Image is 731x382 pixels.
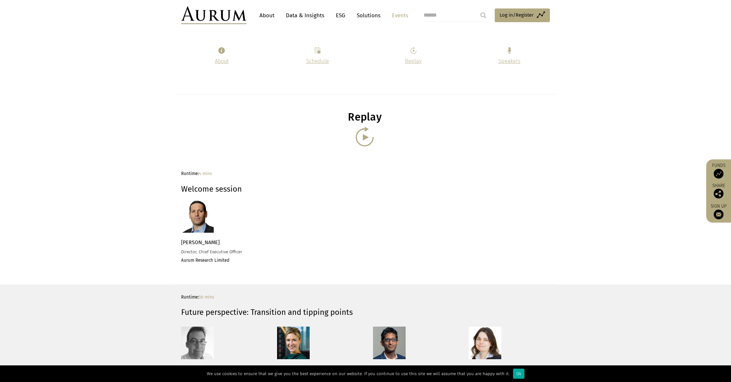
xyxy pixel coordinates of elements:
h1: Replay [181,111,548,124]
strong: Future perspective: Transition and tipping points [181,308,353,317]
a: Log in/Register [495,8,550,22]
strong: Welcome session [181,184,242,194]
a: Solutions [353,9,384,22]
a: ESG [333,9,349,22]
img: Access Funds [714,169,723,179]
div: Ok [513,369,524,379]
a: About [215,58,228,64]
div: Share [709,184,728,198]
a: Funds [709,163,728,179]
a: Data & Insights [283,9,328,22]
img: Sign up to our newsletter [714,210,723,219]
span: 56 mins [199,295,214,300]
span: 4 mins [199,171,212,176]
a: Speakers [498,58,521,64]
span: Runtime: [181,295,214,300]
a: Sign up [709,203,728,219]
a: Events [389,9,408,22]
a: About [256,9,278,22]
a: Replay [405,58,422,64]
span: Director, Chief Executive Officer [181,249,242,255]
span: Log in/Register [500,11,534,19]
a: Schedule [306,58,329,64]
img: Aurum [181,7,246,24]
span: Runtime: [181,171,212,176]
strong: Aurum Research Limited [181,258,229,263]
input: Submit [477,9,490,22]
img: Share this post [714,189,723,198]
iframe: 2024 ESG Symposium: Welcome [373,169,548,268]
span: [PERSON_NAME] [181,239,220,245]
